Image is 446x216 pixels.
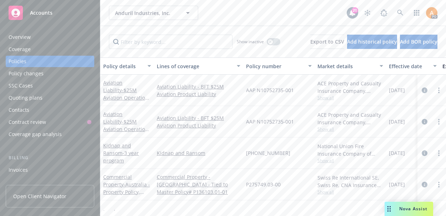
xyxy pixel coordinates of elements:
a: Aviation Liability - BFT $25M Aviation Product Liability [157,114,240,129]
div: 20 [352,7,358,14]
span: Show all [317,126,383,132]
span: Add BOR policy [400,38,437,45]
span: [DATE] [389,149,405,157]
span: AAP N10752735-001 [246,86,294,94]
div: Policy details [103,62,143,70]
span: - $25M Aviation Operation for BFT - DUPLICATE [103,87,151,109]
button: Add BOR policy [400,35,437,49]
a: Switch app [410,6,424,20]
span: - Australia - Property Policy, Tied to Master # P136103.01-01 [103,181,150,210]
div: SSC Cases [9,80,33,91]
button: Effective date [386,57,440,75]
a: Invoices [6,164,94,176]
a: Billing updates [6,176,94,188]
a: more [435,117,443,126]
button: Lines of coverage [154,57,243,75]
a: Contract review [6,116,94,128]
span: [PHONE_NUMBER] [246,149,290,157]
div: Billing updates [9,176,45,188]
span: AAP N10752735-001 [246,118,294,125]
div: Swiss Re International SE, Swiss Re, CNA Insurance (International) [317,174,383,189]
div: Contract review [9,116,46,128]
a: Quoting plans [6,92,94,104]
a: Coverage [6,44,94,55]
span: Show all [317,157,383,164]
div: Invoices [9,164,28,176]
span: - $25M Aviation Operation for BFT - annual premium of $42,188 for 23-24 and 24-25 [103,118,149,162]
span: Anduril Industries, Inc. [115,9,177,17]
div: ACE Property and Casualty Insurance Company, Chubb Group [317,80,383,95]
a: Accounts [6,3,94,23]
span: Accounts [30,10,52,16]
button: Anduril Industries, Inc. [109,6,198,20]
button: Nova Assist [385,202,433,216]
div: Coverage gap analysis [9,129,62,140]
a: Report a Bug [377,6,391,20]
button: Add historical policy [347,35,397,49]
a: more [435,180,443,189]
input: Filter by keyword... [109,35,232,49]
button: Export to CSV [310,35,344,49]
a: Contacts [6,104,94,116]
div: Policy number [246,62,304,70]
div: Effective date [389,62,429,70]
div: Overview [9,31,31,43]
a: Kidnap and Ransom [103,142,139,164]
a: circleInformation [420,86,429,95]
span: [DATE] [389,118,405,125]
div: Market details [317,62,375,70]
span: Show all [317,95,383,101]
a: circleInformation [420,180,429,189]
a: Aviation Liability [103,79,151,109]
div: Quoting plans [9,92,42,104]
span: Add historical policy [347,38,397,45]
span: P275749.03-00 [246,181,281,188]
a: Policies [6,56,94,67]
a: Aviation Liability [103,111,148,162]
div: Lines of coverage [157,62,232,70]
span: [DATE] [389,181,405,188]
span: Nova Assist [399,206,427,212]
a: circleInformation [420,117,429,126]
span: Show all [317,189,383,195]
a: Kidnap and Ransom [157,149,240,157]
span: Export to CSV [310,38,344,45]
span: Open Client Navigator [13,192,66,200]
div: Coverage [9,44,31,55]
a: more [435,149,443,157]
a: more [435,86,443,95]
a: SSC Cases [6,80,94,91]
a: Commercial Property [103,174,150,210]
a: Commercial Property - [GEOGRAPHIC_DATA] - Tied to Master Policy# P136103.01-01 [157,173,240,196]
a: Aviation Liability - BFT $25M Aviation Product Liability [157,83,240,98]
button: Policy details [100,57,154,75]
button: Market details [315,57,386,75]
div: Policy changes [9,68,44,79]
a: Search [393,6,407,20]
button: Policy number [243,57,315,75]
a: Policy changes [6,68,94,79]
div: Policies [9,56,26,67]
span: [DATE] [389,86,405,94]
a: Overview [6,31,94,43]
div: Billing [6,154,94,161]
img: photo [426,7,437,19]
a: Coverage gap analysis [6,129,94,140]
span: Show inactive [237,39,264,45]
div: Drag to move [385,202,394,216]
div: ACE Property and Casualty Insurance Company, Chubb Group [317,111,383,126]
div: National Union Fire Insurance Company of [GEOGRAPHIC_DATA], [GEOGRAPHIC_DATA], AIG, RT Specialty ... [317,142,383,157]
a: Stop snowing [360,6,375,20]
div: Contacts [9,104,29,116]
a: circleInformation [420,149,429,157]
